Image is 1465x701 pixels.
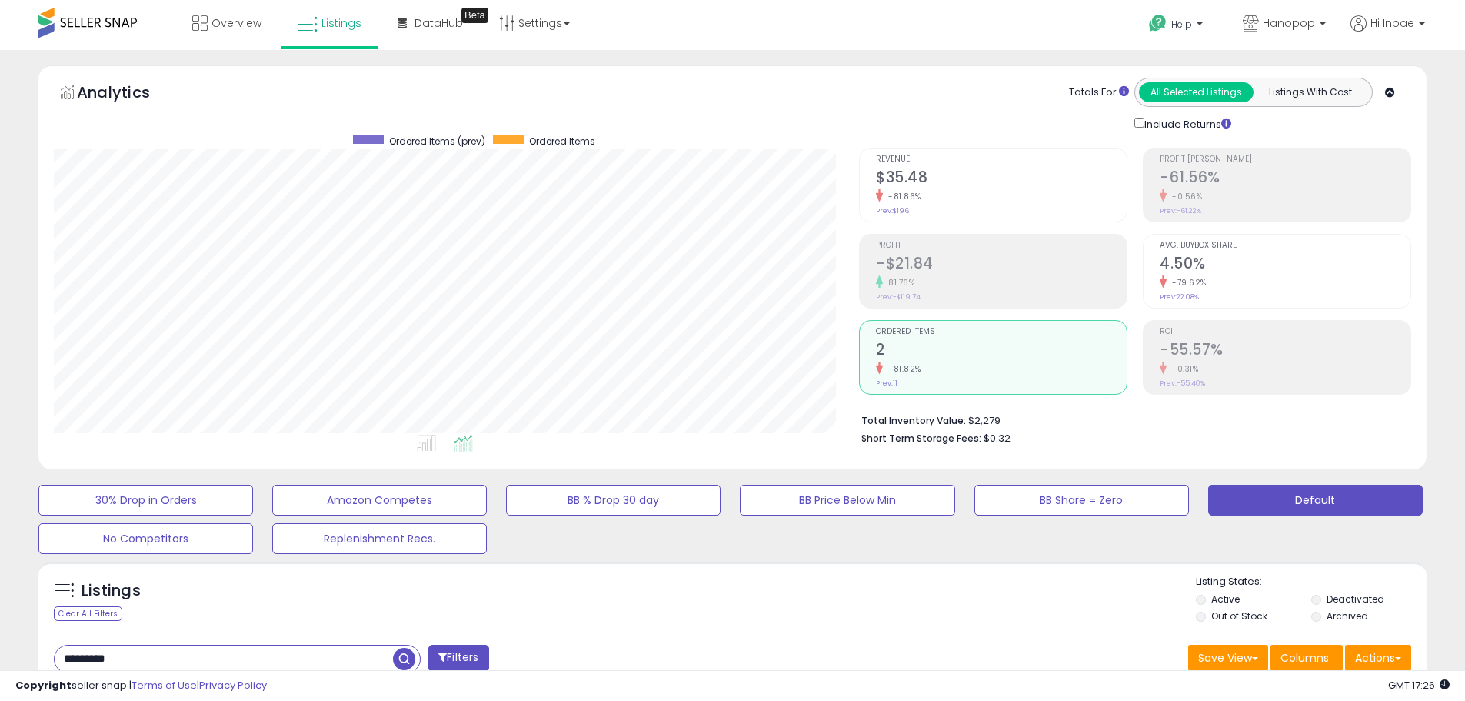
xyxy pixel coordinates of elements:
a: Terms of Use [132,678,197,693]
a: Privacy Policy [199,678,267,693]
span: ROI [1160,328,1410,336]
h2: 4.50% [1160,255,1410,275]
div: Clear All Filters [54,606,122,621]
h2: -55.57% [1160,341,1410,362]
small: Prev: 22.08% [1160,292,1199,302]
h2: -$21.84 [876,255,1127,275]
span: Help [1171,18,1192,31]
small: Prev: 11 [876,379,897,388]
button: Actions [1345,645,1411,671]
p: Listing States: [1196,575,1427,589]
button: No Competitors [38,523,253,554]
button: BB Price Below Min [740,485,954,516]
span: Columns [1280,650,1329,666]
div: seller snap | | [15,679,267,693]
h2: -61.56% [1160,169,1410,189]
small: -0.31% [1167,363,1198,375]
h2: 2 [876,341,1127,362]
button: BB % Drop 30 day [506,485,721,516]
button: 30% Drop in Orders [38,485,253,516]
small: -81.86% [883,191,921,202]
span: Avg. Buybox Share [1160,242,1410,250]
button: Default [1208,485,1423,516]
span: $0.32 [984,431,1011,446]
small: -79.62% [1167,277,1207,289]
span: Hanopop [1263,15,1315,31]
b: Total Inventory Value: [861,414,966,427]
small: Prev: -61.22% [1160,206,1201,215]
span: Overview [211,15,261,31]
span: Listings [321,15,361,31]
h5: Listings [82,580,141,602]
strong: Copyright [15,678,72,693]
a: Help [1137,2,1218,50]
span: Profit [876,242,1127,250]
h5: Analytics [77,82,180,107]
span: Ordered Items [529,135,595,148]
button: Listings With Cost [1253,82,1367,102]
a: Hi Inbae [1350,15,1425,50]
li: $2,279 [861,410,1400,429]
small: Prev: $196 [876,206,909,215]
span: DataHub [415,15,463,31]
div: Tooltip anchor [461,8,488,23]
button: Amazon Competes [272,485,487,516]
button: Save View [1188,645,1268,671]
button: Replenishment Recs. [272,523,487,554]
button: All Selected Listings [1139,82,1254,102]
label: Active [1211,593,1240,606]
label: Deactivated [1327,593,1384,606]
button: Columns [1270,645,1343,671]
div: Include Returns [1123,115,1250,132]
small: -0.56% [1167,191,1202,202]
small: -81.82% [883,363,921,375]
span: 2025-08-15 17:26 GMT [1388,678,1450,693]
span: Ordered Items (prev) [389,135,485,148]
label: Out of Stock [1211,609,1267,623]
i: Get Help [1148,14,1167,33]
small: Prev: -55.40% [1160,379,1205,388]
label: Archived [1327,609,1368,623]
span: Profit [PERSON_NAME] [1160,155,1410,164]
button: BB Share = Zero [974,485,1189,516]
small: Prev: -$119.74 [876,292,921,302]
span: Ordered Items [876,328,1127,336]
div: Totals For [1069,85,1129,100]
b: Short Term Storage Fees: [861,432,981,445]
button: Filters [428,645,488,672]
span: Hi Inbae [1370,15,1414,31]
span: Revenue [876,155,1127,164]
h2: $35.48 [876,169,1127,189]
small: 81.76% [883,277,914,289]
